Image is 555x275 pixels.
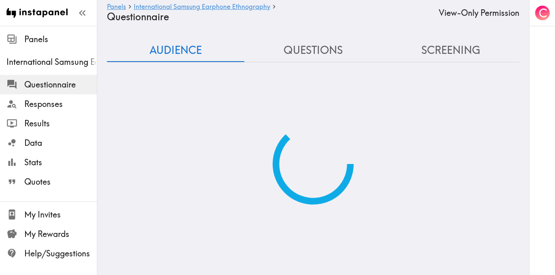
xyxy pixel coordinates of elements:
[107,3,126,11] a: Panels
[539,6,547,20] span: C
[24,248,97,259] span: Help/Suggestions
[24,228,97,240] span: My Rewards
[24,176,97,188] span: Quotes
[534,5,551,21] button: C
[134,3,270,11] a: International Samsung Earphone Ethnography
[24,157,97,168] span: Stats
[24,98,97,110] span: Responses
[382,39,519,62] button: Screening
[24,137,97,149] span: Data
[24,34,97,45] span: Panels
[107,39,519,62] div: Questionnaire Audience/Questions/Screening Tab Navigation
[244,39,382,62] button: Questions
[24,209,97,220] span: My Invites
[24,79,97,90] span: Questionnaire
[107,39,244,62] button: Audience
[439,7,519,19] div: View-Only Permission
[107,11,432,23] h4: Questionnaire
[24,118,97,129] span: Results
[6,56,97,68] span: International Samsung Earphone Ethnography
